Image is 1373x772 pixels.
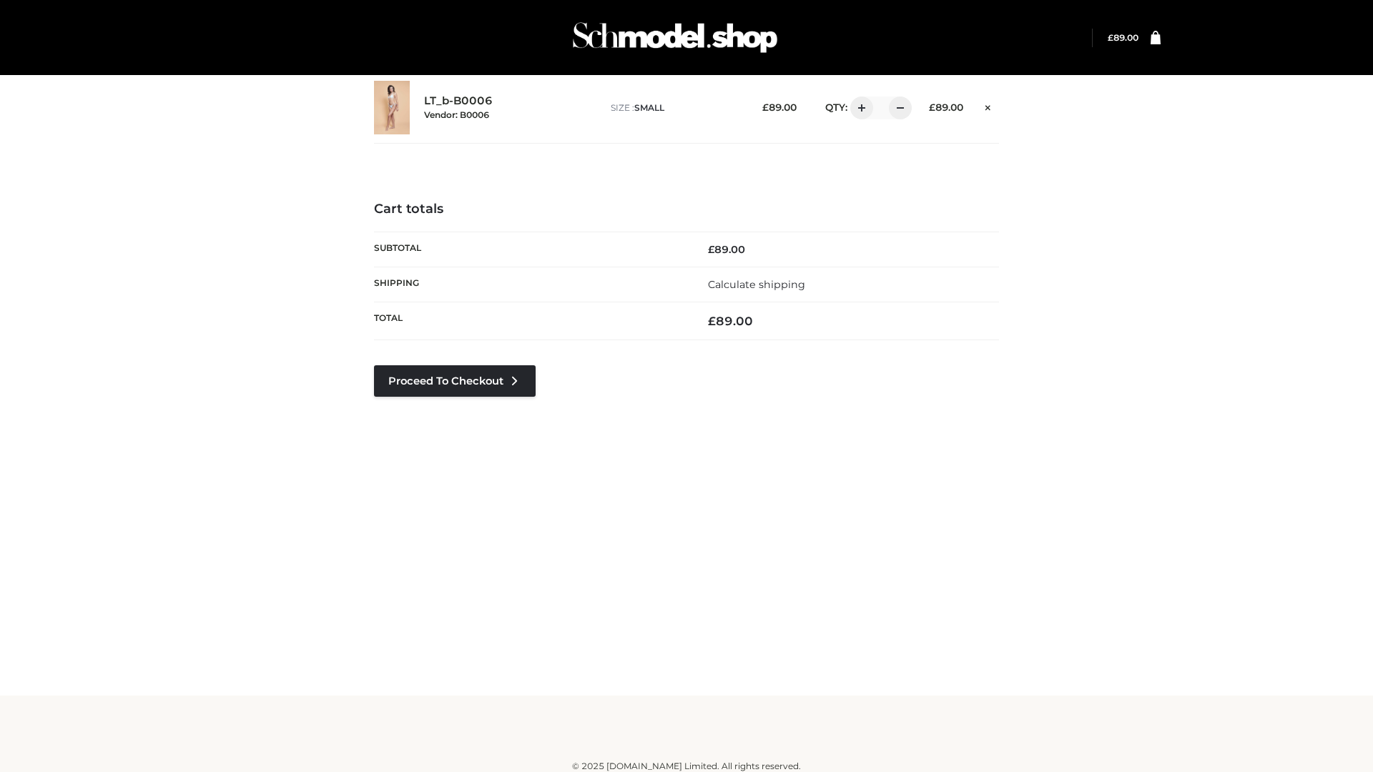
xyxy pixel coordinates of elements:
div: QTY: [811,96,907,119]
th: Subtotal [374,232,686,267]
a: Remove this item [978,96,999,115]
span: £ [708,243,714,256]
img: LT_b-B0006 - SMALL [374,81,410,134]
a: Proceed to Checkout [374,365,536,397]
a: Calculate shipping [708,278,805,291]
span: £ [929,102,935,113]
th: Total [374,302,686,340]
bdi: 89.00 [1108,32,1138,43]
a: £89.00 [1108,32,1138,43]
h4: Cart totals [374,202,999,217]
span: £ [1108,32,1113,43]
th: Shipping [374,267,686,302]
a: LT_b-B0006 [424,94,493,108]
img: Schmodel Admin 964 [568,9,782,66]
span: SMALL [634,102,664,113]
p: size : [611,102,740,114]
bdi: 89.00 [762,102,797,113]
bdi: 89.00 [708,314,753,328]
bdi: 89.00 [929,102,963,113]
bdi: 89.00 [708,243,745,256]
small: Vendor: B0006 [424,109,489,120]
span: £ [762,102,769,113]
span: £ [708,314,716,328]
